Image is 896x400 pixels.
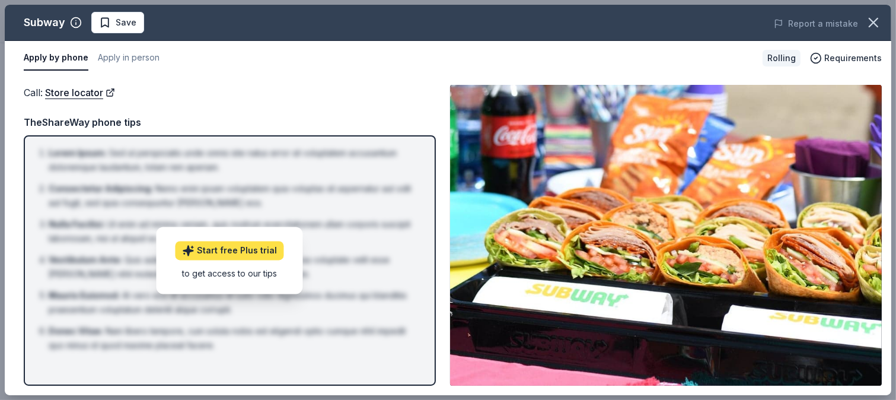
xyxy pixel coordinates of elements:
[49,182,418,210] li: Nemo enim ipsam voluptatem quia voluptas sit aspernatur aut odit aut fugit, sed quia consequuntur...
[49,253,418,281] li: Quis autem vel eum iure reprehenderit qui in ea voluptate velit esse [PERSON_NAME] nihil molestia...
[176,241,284,260] a: Start free Plus trial
[98,46,160,71] button: Apply in person
[24,13,65,32] div: Subway
[824,51,882,65] span: Requirements
[49,183,153,193] span: Consectetur Adipiscing :
[49,255,122,265] span: Vestibulum Ante :
[49,326,103,336] span: Donec Vitae :
[24,85,436,100] div: Call :
[45,85,115,100] a: Store locator
[49,217,418,246] li: Ut enim ad minima veniam, quis nostrum exercitationem ullam corporis suscipit laboriosam, nisi ut...
[176,267,284,280] div: to get access to our tips
[810,51,882,65] button: Requirements
[763,50,801,66] div: Rolling
[91,12,144,33] button: Save
[116,15,136,30] span: Save
[49,148,107,158] span: Lorem Ipsum :
[49,290,120,300] span: Mauris Euismod :
[450,85,882,386] img: Image for Subway
[49,288,418,317] li: At vero eos et accusamus et iusto odio dignissimos ducimus qui blanditiis praesentium voluptatum ...
[49,324,418,353] li: Nam libero tempore, cum soluta nobis est eligendi optio cumque nihil impedit quo minus id quod ma...
[49,146,418,174] li: Sed ut perspiciatis unde omnis iste natus error sit voluptatem accusantium doloremque laudantium,...
[774,17,858,31] button: Report a mistake
[24,46,88,71] button: Apply by phone
[24,115,436,130] div: TheShareWay phone tips
[49,219,105,229] span: Nulla Facilisi :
